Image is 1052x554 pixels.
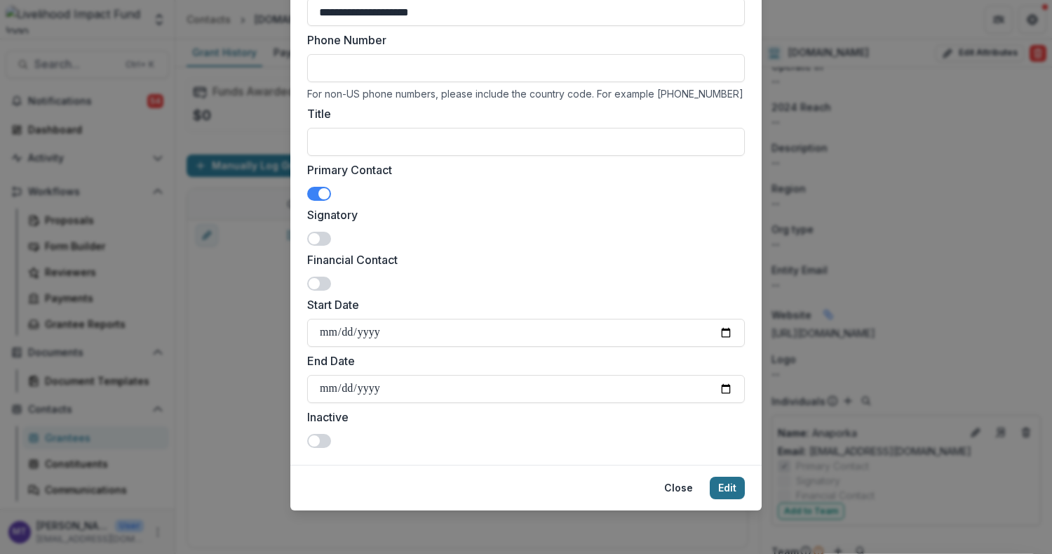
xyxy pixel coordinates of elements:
[307,32,736,48] label: Phone Number
[710,477,745,499] button: Edit
[307,206,736,223] label: Signatory
[307,161,736,178] label: Primary Contact
[656,477,701,499] button: Close
[307,251,736,268] label: Financial Contact
[307,409,736,426] label: Inactive
[307,352,736,369] label: End Date
[307,105,736,122] label: Title
[307,296,736,313] label: Start Date
[307,88,745,100] div: For non-US phone numbers, please include the country code. For example [PHONE_NUMBER]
